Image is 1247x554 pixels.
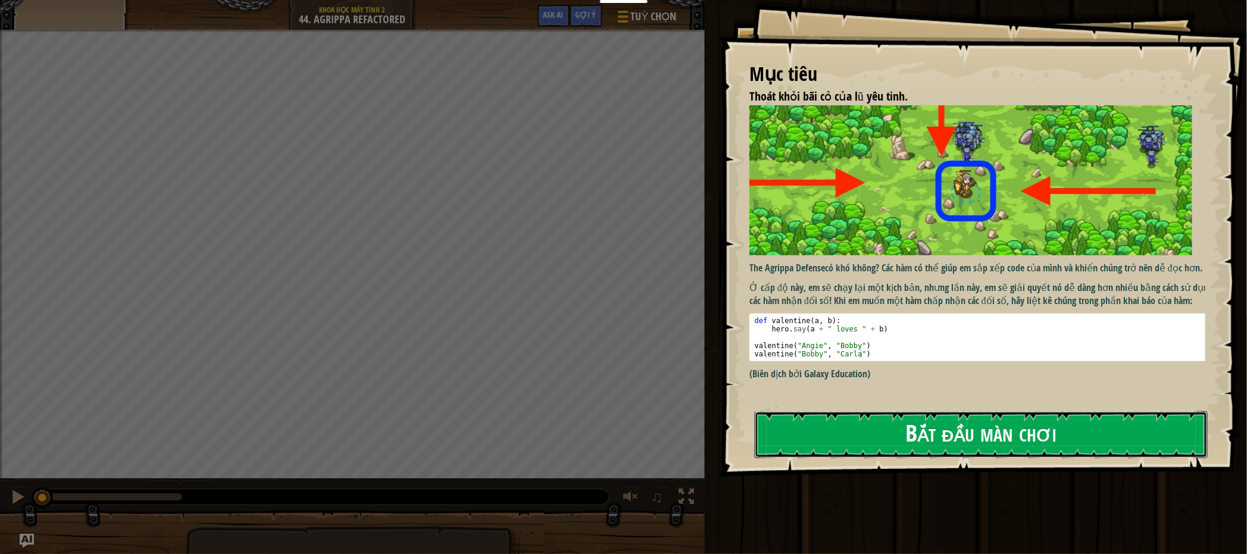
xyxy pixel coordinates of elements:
[631,9,677,24] span: Tuỳ chọn
[6,486,30,511] button: Ctrl + P: Pause
[537,5,570,27] button: Ask AI
[576,9,596,20] span: Gợi ý
[619,486,643,511] button: Tùy chỉnh âm lượng
[749,88,908,104] span: Thoát khỏi bãi cỏ của lũ yêu tinh.
[543,9,564,20] span: Ask AI
[755,411,1208,458] button: Bắt đầu màn chơi
[749,261,825,274] strong: The Agrippa Defense
[651,488,663,506] span: ♫
[649,486,669,511] button: ♫
[749,261,1219,275] p: có khó không? Các hàm có thể giúp em sắp xếp code của mình và khiến chúng trở nên dễ đọc hơn.
[749,61,1205,88] div: Mục tiêu
[20,534,34,548] button: Ask AI
[735,88,1202,105] li: Thoát khỏi bãi cỏ của lũ yêu tinh.
[608,5,684,33] button: Tuỳ chọn
[749,367,1219,381] p: (Biên dịch bởi Galaxy Education)
[675,486,699,511] button: Bật tắt chế độ toàn màn hình
[749,105,1192,255] img: The agrippa defense
[749,281,1219,308] p: Ở cấp độ này, em sẽ chạy lại một kịch bản, nhưng lần này, em sẽ giải quyết nó dễ dàng hơn nhiều b...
